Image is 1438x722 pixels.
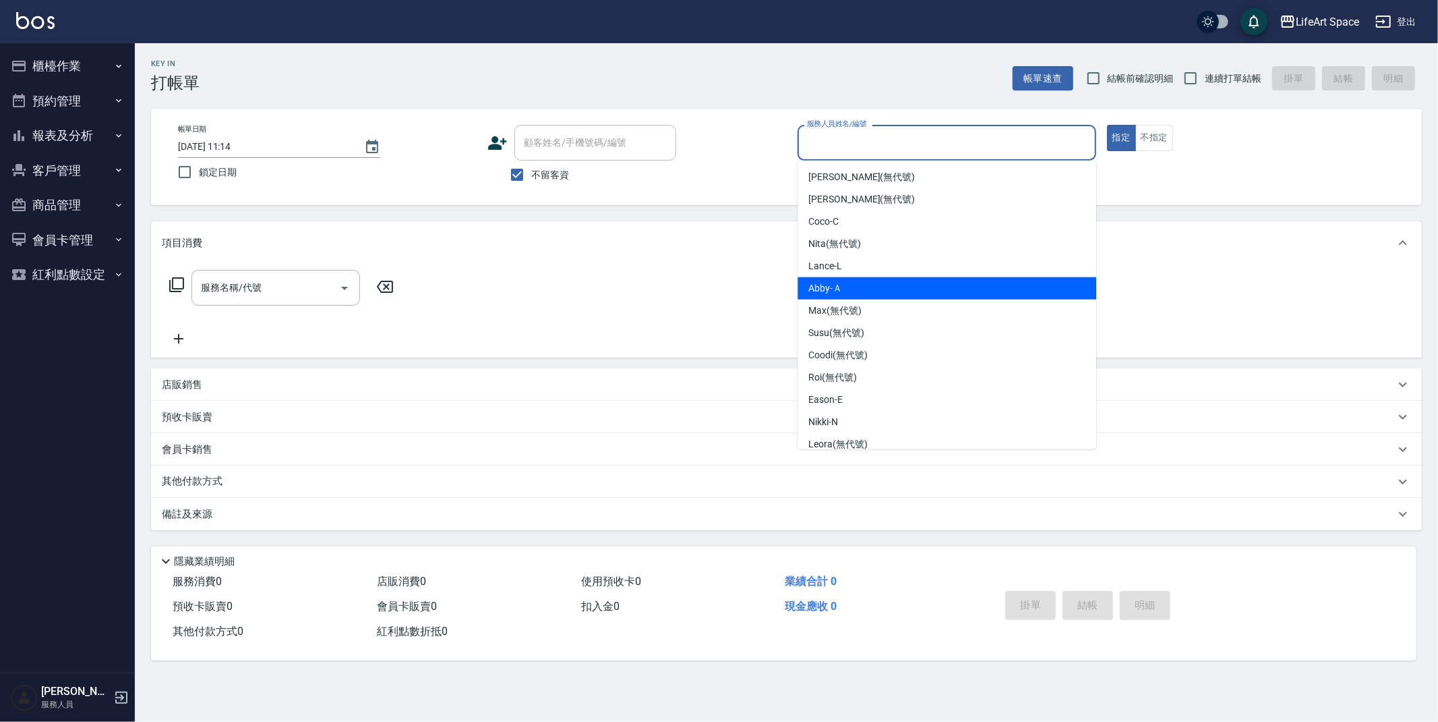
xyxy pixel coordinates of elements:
span: 連續打單結帳 [1205,72,1261,86]
h2: Key In [151,59,200,68]
div: LifeArt Space [1296,13,1359,30]
button: 櫃檯作業 [5,49,129,84]
span: Coco -C [808,215,839,229]
button: LifeArt Space [1274,8,1365,36]
button: 商品管理 [5,188,129,223]
span: 店販消費 0 [377,575,426,588]
input: YYYY/MM/DD hh:mm [178,136,351,158]
button: Choose date, selected date is 2025-09-24 [356,131,388,163]
p: 店販銷售 [162,378,202,392]
button: 帳單速查 [1013,66,1073,91]
p: 服務人員 [41,698,110,711]
p: 隱藏業績明細 [174,555,235,569]
button: 登出 [1370,9,1422,34]
span: Eason -E [808,393,843,407]
span: 現金應收 0 [785,600,837,613]
span: Max (無代號) [808,304,862,318]
div: 會員卡銷售 [151,433,1422,466]
h5: [PERSON_NAME] [41,685,110,698]
span: 其他付款方式 0 [173,625,243,638]
p: 項目消費 [162,236,202,250]
button: 不指定 [1135,125,1173,151]
span: Abby -Ａ [808,281,842,296]
div: 其他付款方式 [151,466,1422,498]
p: 備註及來源 [162,507,212,522]
span: 結帳前確認明細 [1108,72,1174,86]
span: [PERSON_NAME] (無代號) [808,170,915,184]
span: 使用預收卡 0 [581,575,641,588]
label: 服務人員姓名/編號 [807,119,866,129]
span: 紅利點數折抵 0 [377,625,448,638]
img: Person [11,684,38,711]
button: Open [334,277,355,299]
p: 會員卡銷售 [162,443,212,457]
p: 其他付款方式 [162,474,229,489]
h3: 打帳單 [151,74,200,92]
span: 扣入金 0 [581,600,620,613]
span: Lance -L [808,259,842,273]
span: Leora (無代號) [808,437,868,451]
span: 會員卡販賣 0 [377,600,437,613]
div: 預收卡販賣 [151,401,1422,433]
button: 預約管理 [5,84,129,119]
span: 服務消費 0 [173,575,222,588]
div: 店販銷售 [151,368,1422,401]
span: Nikki -N [808,415,838,429]
span: Nita (無代號) [808,237,861,251]
button: 指定 [1107,125,1136,151]
div: 備註及來源 [151,498,1422,530]
div: 項目消費 [151,221,1422,265]
span: 鎖定日期 [199,165,237,179]
img: Logo [16,12,55,29]
span: Susu (無代號) [808,326,864,340]
button: save [1240,8,1267,35]
span: 預收卡販賣 0 [173,600,233,613]
button: 紅利點數設定 [5,257,129,292]
span: 業績合計 0 [785,575,837,588]
button: 客戶管理 [5,153,129,188]
span: Coodi (無代號) [808,348,868,362]
label: 帳單日期 [178,124,206,134]
span: 不留客資 [531,168,569,182]
button: 報表及分析 [5,118,129,153]
span: [PERSON_NAME] (無代號) [808,192,915,206]
button: 會員卡管理 [5,223,129,258]
p: 預收卡販賣 [162,410,212,424]
span: Roi (無代號) [808,370,857,385]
